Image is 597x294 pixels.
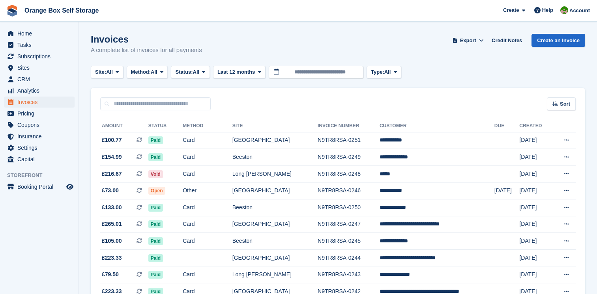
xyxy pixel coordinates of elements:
td: [DATE] [519,249,552,266]
a: Create an Invoice [531,34,585,47]
span: £105.00 [102,237,122,245]
span: Settings [17,142,65,153]
a: menu [4,51,75,62]
td: N9TR8RSA-0247 [318,216,380,233]
span: Open [148,187,165,195]
td: [GEOGRAPHIC_DATA] [232,249,318,266]
span: All [106,68,113,76]
span: Analytics [17,85,65,96]
td: N9TR8RSA-0244 [318,249,380,266]
span: Site: [95,68,106,76]
img: stora-icon-8386f47178a22dfd0bd8f6a31ec36ba5ce8667c1dd55bd0f319d3a0aa187defe.svg [6,5,18,17]
a: menu [4,131,75,142]
td: Card [183,266,232,283]
td: Other [183,182,232,199]
span: Status: [175,68,193,76]
th: Due [494,120,519,132]
td: Beeston [232,149,318,166]
span: Paid [148,136,163,144]
a: menu [4,142,75,153]
button: Export [451,34,485,47]
button: Type: All [367,66,401,79]
button: Method: All [127,66,168,79]
td: N9TR8RSA-0251 [318,132,380,149]
button: Status: All [171,66,210,79]
span: Paid [148,271,163,279]
span: Capital [17,154,65,165]
th: Site [232,120,318,132]
a: menu [4,85,75,96]
span: Paid [148,153,163,161]
td: [GEOGRAPHIC_DATA] [232,182,318,199]
th: Invoice Number [318,120,380,132]
a: menu [4,119,75,130]
td: Card [183,132,232,149]
img: Eric Smith [560,6,568,14]
span: Storefront [7,171,79,179]
td: Beeston [232,233,318,250]
a: Preview store [65,182,75,192]
td: Card [183,199,232,216]
span: All [193,68,200,76]
span: Paid [148,220,163,228]
span: Home [17,28,65,39]
span: Account [569,7,590,15]
td: [GEOGRAPHIC_DATA] [232,132,318,149]
span: Help [542,6,553,14]
span: £100.77 [102,136,122,144]
td: N9TR8RSA-0250 [318,199,380,216]
span: Tasks [17,39,65,50]
th: Method [183,120,232,132]
span: £154.99 [102,153,122,161]
a: menu [4,74,75,85]
button: Last 12 months [213,66,266,79]
td: [DATE] [519,266,552,283]
td: N9TR8RSA-0246 [318,182,380,199]
span: Method: [131,68,151,76]
span: Insurance [17,131,65,142]
span: Export [460,37,476,45]
td: Card [183,149,232,166]
span: £133.00 [102,203,122,212]
a: menu [4,97,75,108]
span: £73.00 [102,186,119,195]
span: Sites [17,62,65,73]
a: menu [4,181,75,192]
span: Void [148,170,163,178]
td: [DATE] [519,182,552,199]
td: N9TR8RSA-0249 [318,149,380,166]
span: Sort [560,100,570,108]
td: [DATE] [519,199,552,216]
a: menu [4,62,75,73]
span: Subscriptions [17,51,65,62]
td: N9TR8RSA-0248 [318,166,380,182]
span: Paid [148,204,163,212]
span: £265.01 [102,220,122,228]
td: Card [183,216,232,233]
span: Type: [371,68,384,76]
span: CRM [17,74,65,85]
td: N9TR8RSA-0243 [318,266,380,283]
th: Customer [380,120,494,132]
span: Invoices [17,97,65,108]
h1: Invoices [91,34,202,45]
p: A complete list of invoices for all payments [91,46,202,55]
span: Pricing [17,108,65,119]
td: Long [PERSON_NAME] [232,166,318,182]
span: Paid [148,254,163,262]
span: All [151,68,157,76]
a: Credit Notes [488,34,525,47]
th: Status [148,120,183,132]
span: All [384,68,391,76]
span: Last 12 months [217,68,255,76]
td: [DATE] [519,233,552,250]
button: Site: All [91,66,124,79]
span: Create [503,6,519,14]
span: Paid [148,237,163,245]
span: Coupons [17,119,65,130]
span: £223.33 [102,254,122,262]
td: Long [PERSON_NAME] [232,266,318,283]
th: Amount [100,120,148,132]
td: [DATE] [519,216,552,233]
span: Booking Portal [17,181,65,192]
